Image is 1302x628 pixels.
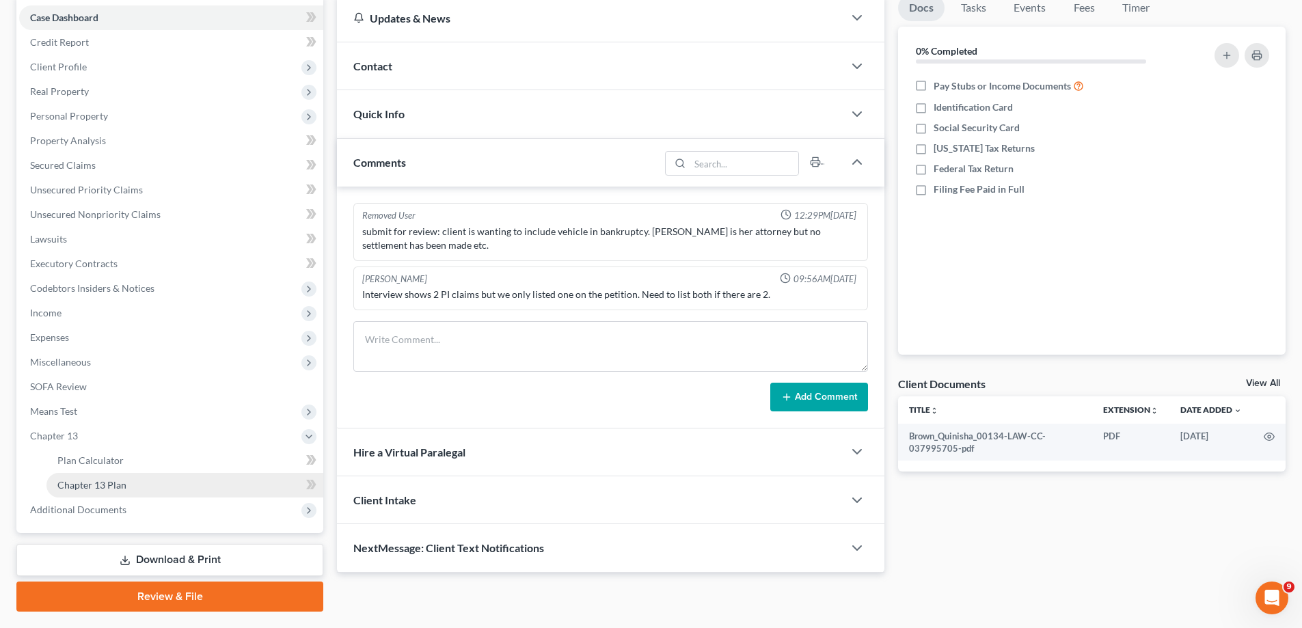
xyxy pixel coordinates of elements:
div: [PERSON_NAME] [362,273,427,286]
a: Review & File [16,582,323,612]
i: expand_more [1234,407,1242,415]
a: Unsecured Nonpriority Claims [19,202,323,227]
span: Personal Property [30,110,108,122]
span: Social Security Card [934,121,1020,135]
span: Chapter 13 Plan [57,479,126,491]
a: Plan Calculator [46,448,323,473]
span: NextMessage: Client Text Notifications [353,541,544,554]
a: Credit Report [19,30,323,55]
strong: 0% Completed [916,45,977,57]
span: Secured Claims [30,159,96,171]
a: Date Added expand_more [1180,405,1242,415]
a: Download & Print [16,544,323,576]
span: Unsecured Nonpriority Claims [30,208,161,220]
span: Case Dashboard [30,12,98,23]
span: Codebtors Insiders & Notices [30,282,154,294]
i: unfold_more [1150,407,1158,415]
span: 09:56AM[DATE] [794,273,856,286]
span: Additional Documents [30,504,126,515]
a: Unsecured Priority Claims [19,178,323,202]
span: Comments [353,156,406,169]
div: Client Documents [898,377,986,391]
span: Unsecured Priority Claims [30,184,143,195]
div: submit for review: client is wanting to include vehicle in bankruptcy. [PERSON_NAME] is her attor... [362,225,859,252]
div: Updates & News [353,11,827,25]
span: Plan Calculator [57,454,124,466]
span: Expenses [30,331,69,343]
iframe: Intercom live chat [1256,582,1288,614]
a: SOFA Review [19,374,323,399]
td: PDF [1092,424,1169,461]
span: Quick Info [353,107,405,120]
span: Chapter 13 [30,430,78,441]
span: Identification Card [934,100,1013,114]
span: Income [30,307,62,318]
span: [US_STATE] Tax Returns [934,141,1035,155]
a: View All [1246,379,1280,388]
td: [DATE] [1169,424,1253,461]
span: Pay Stubs or Income Documents [934,79,1071,93]
a: Extensionunfold_more [1103,405,1158,415]
span: SOFA Review [30,381,87,392]
span: Client Intake [353,493,416,506]
a: Secured Claims [19,153,323,178]
span: Miscellaneous [30,356,91,368]
span: Credit Report [30,36,89,48]
span: Executory Contracts [30,258,118,269]
a: Chapter 13 Plan [46,473,323,497]
span: Property Analysis [30,135,106,146]
input: Search... [690,152,799,175]
span: Means Test [30,405,77,417]
span: 12:29PM[DATE] [794,209,856,222]
span: Lawsuits [30,233,67,245]
td: Brown_Quinisha_00134-LAW-CC-037995705-pdf [898,424,1092,461]
span: Client Profile [30,61,87,72]
button: Add Comment [770,383,868,411]
span: Contact [353,59,392,72]
span: Federal Tax Return [934,162,1014,176]
span: Real Property [30,85,89,97]
div: Interview shows 2 PI claims but we only listed one on the petition. Need to list both if there ar... [362,288,859,301]
a: Executory Contracts [19,251,323,276]
a: Titleunfold_more [909,405,938,415]
span: Filing Fee Paid in Full [934,182,1025,196]
div: Removed User [362,209,416,222]
a: Property Analysis [19,128,323,153]
a: Lawsuits [19,227,323,251]
i: unfold_more [930,407,938,415]
a: Case Dashboard [19,5,323,30]
span: 9 [1284,582,1294,592]
span: Hire a Virtual Paralegal [353,446,465,459]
